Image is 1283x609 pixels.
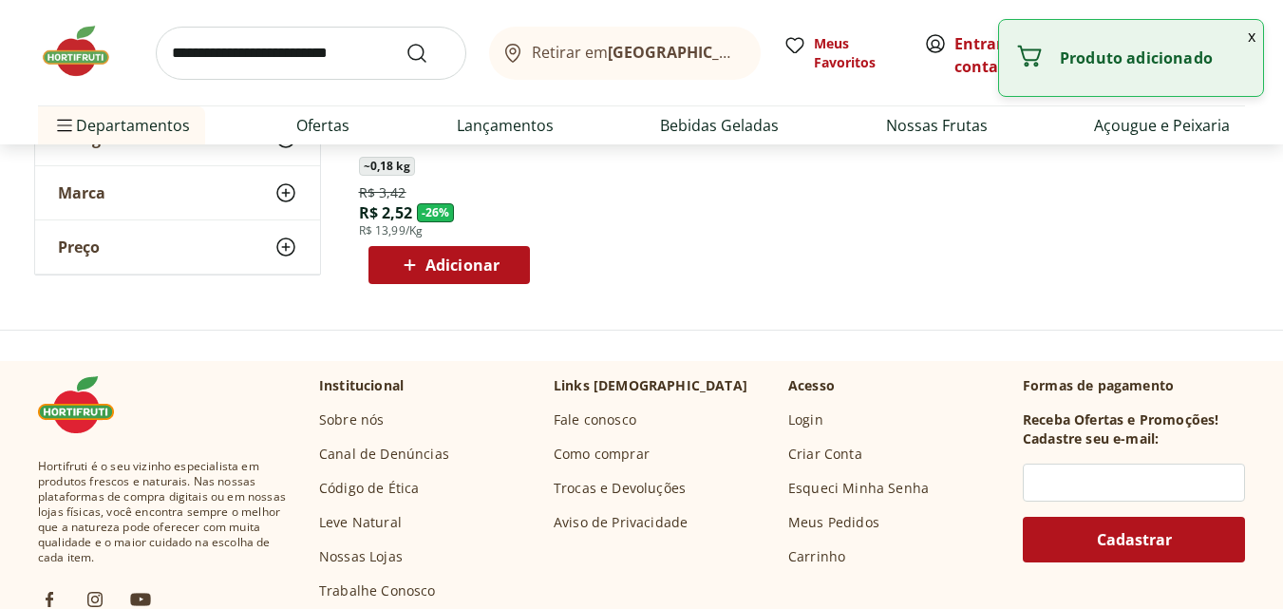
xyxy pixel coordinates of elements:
span: R$ 13,99/Kg [359,223,424,238]
button: Marca [35,166,320,219]
span: R$ 3,42 [359,183,406,202]
input: search [156,27,466,80]
a: Como comprar [554,445,650,464]
p: Produto adicionado [1060,48,1248,67]
a: Leve Natural [319,513,402,532]
button: Adicionar [368,246,530,284]
span: Preço [58,238,100,257]
a: Ofertas [296,114,349,137]
span: Departamentos [53,103,190,148]
a: Açougue e Peixaria [1094,114,1230,137]
a: Nossas Frutas [886,114,988,137]
a: Sobre nós [319,410,384,429]
a: Criar Conta [788,445,862,464]
a: Lançamentos [457,114,554,137]
span: R$ 2,52 [359,202,413,223]
a: Carrinho [788,547,845,566]
span: ~ 0,18 kg [359,157,415,176]
span: - 26 % [417,203,455,222]
b: [GEOGRAPHIC_DATA]/[GEOGRAPHIC_DATA] [608,42,928,63]
p: Acesso [788,376,835,395]
h3: Cadastre seu e-mail: [1023,429,1159,448]
button: Submit Search [406,42,451,65]
a: Entrar [954,33,1003,54]
a: Fale conosco [554,410,636,429]
button: Menu [53,103,76,148]
button: Retirar em[GEOGRAPHIC_DATA]/[GEOGRAPHIC_DATA] [489,27,761,80]
a: Trabalhe Conosco [319,581,436,600]
a: Login [788,410,823,429]
p: Institucional [319,376,404,395]
button: Preço [35,220,320,274]
img: Hortifruti [38,376,133,433]
span: Cadastrar [1097,532,1172,547]
span: Adicionar [425,257,500,273]
img: Hortifruti [38,23,133,80]
a: Criar conta [954,33,1059,77]
a: Meus Favoritos [783,34,901,72]
button: Cadastrar [1023,517,1245,562]
a: Esqueci Minha Senha [788,479,929,498]
a: Nossas Lojas [319,547,403,566]
a: Aviso de Privacidade [554,513,688,532]
a: Código de Ética [319,479,419,498]
span: Marca [58,183,105,202]
a: Bebidas Geladas [660,114,779,137]
a: Trocas e Devoluções [554,479,686,498]
p: Formas de pagamento [1023,376,1245,395]
button: Fechar notificação [1240,20,1263,52]
span: ou [954,32,1039,78]
span: Meus Favoritos [814,34,901,72]
a: Meus Pedidos [788,513,879,532]
p: Links [DEMOGRAPHIC_DATA] [554,376,747,395]
span: Retirar em [532,44,742,61]
h3: Receba Ofertas e Promoções! [1023,410,1218,429]
span: Hortifruti é o seu vizinho especialista em produtos frescos e naturais. Nas nossas plataformas de... [38,459,289,565]
a: Canal de Denúncias [319,445,449,464]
